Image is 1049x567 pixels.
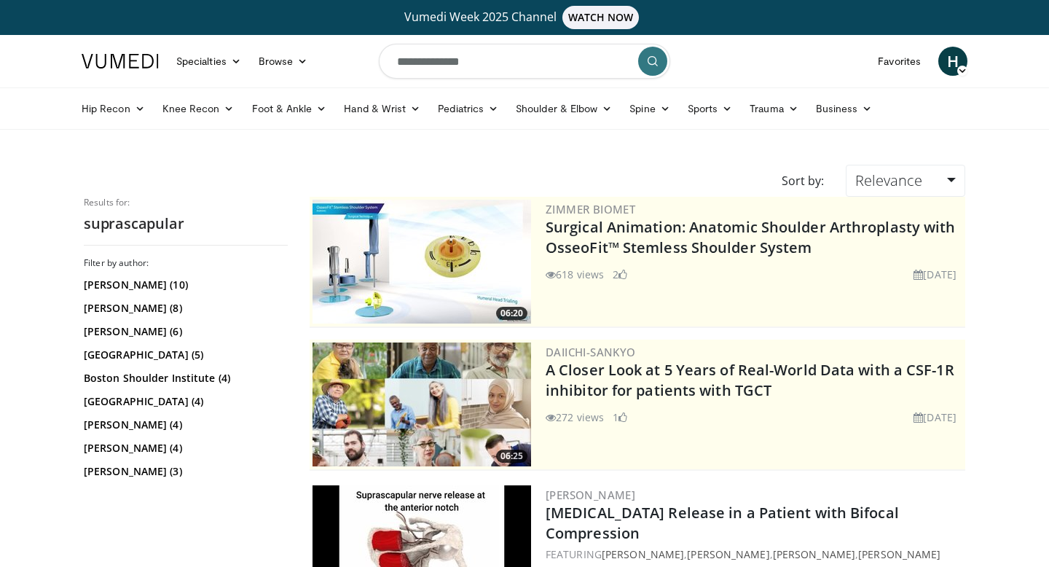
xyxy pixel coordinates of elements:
img: VuMedi Logo [82,54,159,69]
img: 84e7f812-2061-4fff-86f6-cdff29f66ef4.300x170_q85_crop-smart_upscale.jpg [313,200,531,324]
a: Sports [679,94,742,123]
a: 06:20 [313,200,531,324]
a: [PERSON_NAME] [858,547,940,561]
img: 93c22cae-14d1-47f0-9e4a-a244e824b022.png.300x170_q85_crop-smart_upscale.jpg [313,343,531,466]
a: [GEOGRAPHIC_DATA] (5) [84,348,284,362]
a: Relevance [846,165,965,197]
a: Trauma [741,94,807,123]
a: 06:25 [313,343,531,466]
a: [PERSON_NAME] [687,547,769,561]
a: Surgical Animation: Anatomic Shoulder Arthroplasty with OsseoFit™ Stemless Shoulder System [546,217,956,257]
div: FEATURING , , , [546,547,962,562]
a: Specialties [168,47,250,76]
li: 1 [613,410,627,425]
a: [PERSON_NAME] (6) [84,324,284,339]
a: [PERSON_NAME] (3) [84,464,284,479]
a: Hip Recon [73,94,154,123]
a: Daiichi-Sankyo [546,345,636,359]
a: Spine [621,94,678,123]
li: 272 views [546,410,604,425]
a: Boston Shoulder Institute (4) [84,371,284,386]
li: 2 [613,267,627,282]
a: H [938,47,967,76]
a: Vumedi Week 2025 ChannelWATCH NOW [84,6,965,29]
a: Foot & Ankle [243,94,336,123]
span: 06:25 [496,450,527,463]
span: WATCH NOW [562,6,640,29]
h3: Filter by author: [84,257,288,269]
a: Knee Recon [154,94,243,123]
a: [PERSON_NAME] [602,547,684,561]
a: Browse [250,47,317,76]
li: 618 views [546,267,604,282]
a: [MEDICAL_DATA] Release in a Patient with Bifocal Compression [546,503,899,543]
a: [GEOGRAPHIC_DATA] (4) [84,394,284,409]
p: Results for: [84,197,288,208]
a: [PERSON_NAME] [773,547,855,561]
a: [PERSON_NAME] (4) [84,441,284,455]
li: [DATE] [914,410,956,425]
span: 06:20 [496,307,527,320]
h2: suprascapular [84,214,288,233]
a: [PERSON_NAME] (4) [84,418,284,432]
a: Zimmer Biomet [546,202,635,216]
a: A Closer Look at 5 Years of Real-World Data with a CSF-1R inhibitor for patients with TGCT [546,360,954,400]
input: Search topics, interventions [379,44,670,79]
div: Sort by: [771,165,835,197]
a: Shoulder & Elbow [507,94,621,123]
a: Hand & Wrist [335,94,429,123]
a: Favorites [869,47,930,76]
a: [PERSON_NAME] [546,488,635,502]
a: [PERSON_NAME] (10) [84,278,284,292]
a: [PERSON_NAME] (8) [84,301,284,316]
li: [DATE] [914,267,956,282]
a: Pediatrics [429,94,507,123]
span: Relevance [855,171,922,190]
a: Business [807,94,881,123]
